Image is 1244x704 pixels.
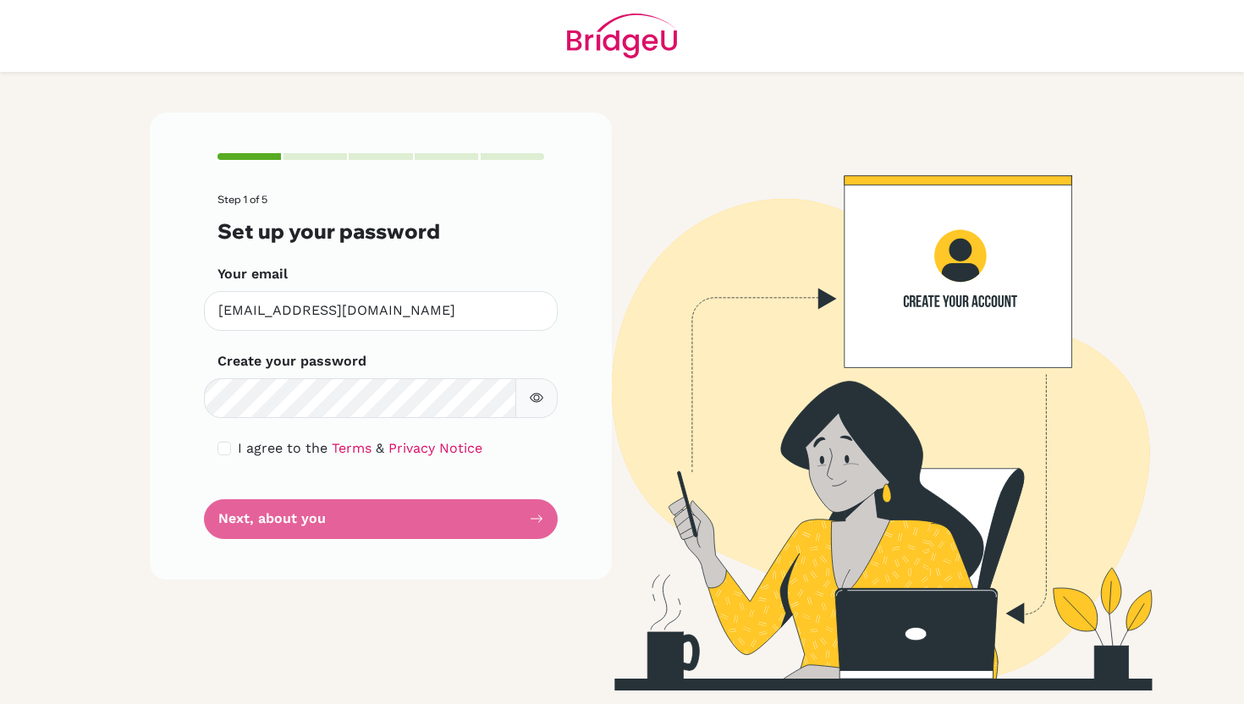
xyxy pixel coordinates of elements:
span: Step 1 of 5 [217,193,267,206]
a: Terms [332,440,372,456]
label: Create your password [217,351,366,371]
span: I agree to the [238,440,328,456]
label: Your email [217,264,288,284]
a: Privacy Notice [388,440,482,456]
span: & [376,440,384,456]
input: Insert your email* [204,291,558,331]
h3: Set up your password [217,219,544,244]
